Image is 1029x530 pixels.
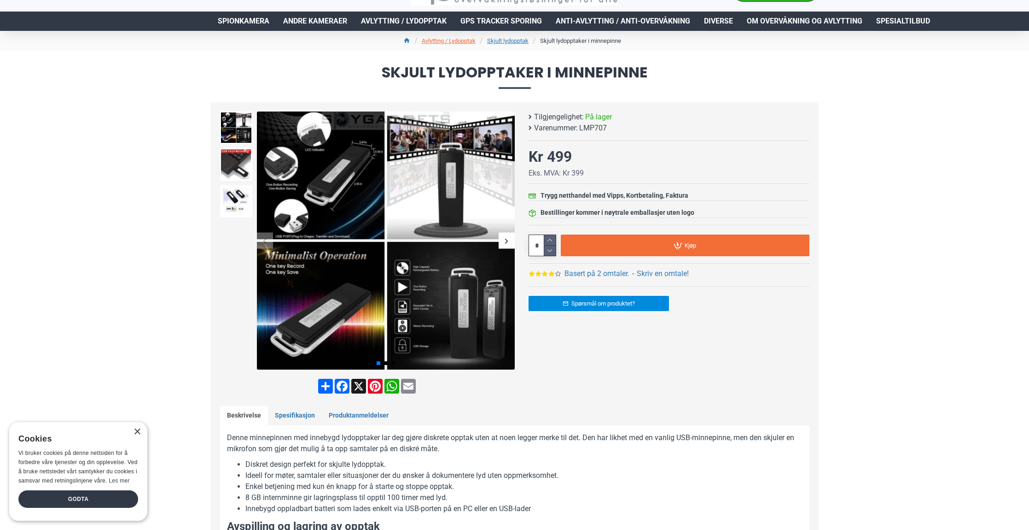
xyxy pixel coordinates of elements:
a: Beskrivelse [220,406,268,425]
a: Spørsmål om produktet? [529,296,669,311]
span: Avlytting / Lydopptak [361,16,447,27]
a: Les mer, opens a new window [109,477,129,484]
b: Tilgjengelighet: [534,112,584,123]
b: - [632,269,634,278]
img: Lydopptaker minnepinne - SpyGadgets.no [220,148,252,181]
div: Close [134,429,140,436]
span: På lager [585,112,612,123]
a: Spesialtilbud [869,12,937,31]
span: Kjøp [685,242,696,248]
a: Facebook [334,379,350,394]
a: Diverse [697,12,740,31]
a: WhatsApp [384,379,400,394]
a: Email [400,379,417,394]
a: Avlytting / Lydopptak [422,36,476,46]
a: Andre kameraer [276,12,354,31]
a: Pinterest [367,379,384,394]
a: Spesifikasjon [268,406,322,425]
li: Ideell for møter, samtaler eller situasjoner der du ønsker å dokumentere lyd uten oppmerksomhet. [245,470,802,481]
li: 8 GB internminne gir lagringsplass til opptil 100 timer med lyd. [245,492,802,503]
img: Lydopptaker minnepinne - SpyGadgets.no [220,185,252,218]
a: Share [317,379,334,394]
img: Lydopptaker minnepinne - SpyGadgets.no [220,112,252,144]
div: Godta [18,490,138,508]
a: GPS Tracker Sporing [453,12,549,31]
span: Go to slide 2 [384,361,388,365]
li: Enkel betjening med kun én knapp for å starte og stoppe opptak. [245,481,802,492]
a: Spionkamera [211,12,276,31]
div: Previous slide [257,233,273,249]
div: Cookies [18,429,132,449]
div: Kr 499 [529,146,572,168]
span: Om overvåkning og avlytting [747,16,862,27]
span: Vi bruker cookies på denne nettsiden for å forbedre våre tjenester og din opplevelse. Ved å bruke... [18,450,138,483]
a: Skriv en omtale! [637,268,689,279]
li: Diskret design perfekt for skjulte lydopptak. [245,459,802,470]
a: Anti-avlytting / Anti-overvåkning [549,12,697,31]
div: Bestillinger kommer i nøytrale emballasjer uten logo [541,208,694,218]
span: Andre kameraer [283,16,347,27]
p: Denne minnepinnen med innebygd lydopptaker lar deg gjøre diskrete opptak uten at noen legger merk... [227,432,802,454]
span: GPS Tracker Sporing [460,16,542,27]
span: Skjult lydopptaker i minnepinne [211,65,819,88]
a: Basert på 2 omtaler. [564,268,629,279]
img: Lydopptaker minnepinne - SpyGadgets.no [257,112,515,370]
a: X [350,379,367,394]
span: Go to slide 1 [377,361,380,365]
span: Go to slide 3 [391,361,395,365]
a: Om overvåkning og avlytting [740,12,869,31]
span: Spesialtilbud [876,16,930,27]
div: Next slide [499,233,515,249]
a: Produktanmeldelser [322,406,395,425]
span: Diverse [704,16,733,27]
span: Spionkamera [218,16,269,27]
a: Skjult lydopptak [487,36,529,46]
li: Innebygd oppladbart batteri som lades enkelt via USB-porten på en PC eller en USB-lader [245,503,802,514]
span: Anti-avlytting / Anti-overvåkning [556,16,690,27]
a: Avlytting / Lydopptak [354,12,453,31]
span: LMP707 [579,123,607,134]
div: Trygg netthandel med Vipps, Kortbetaling, Faktura [541,191,688,200]
b: Varenummer: [534,123,578,134]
